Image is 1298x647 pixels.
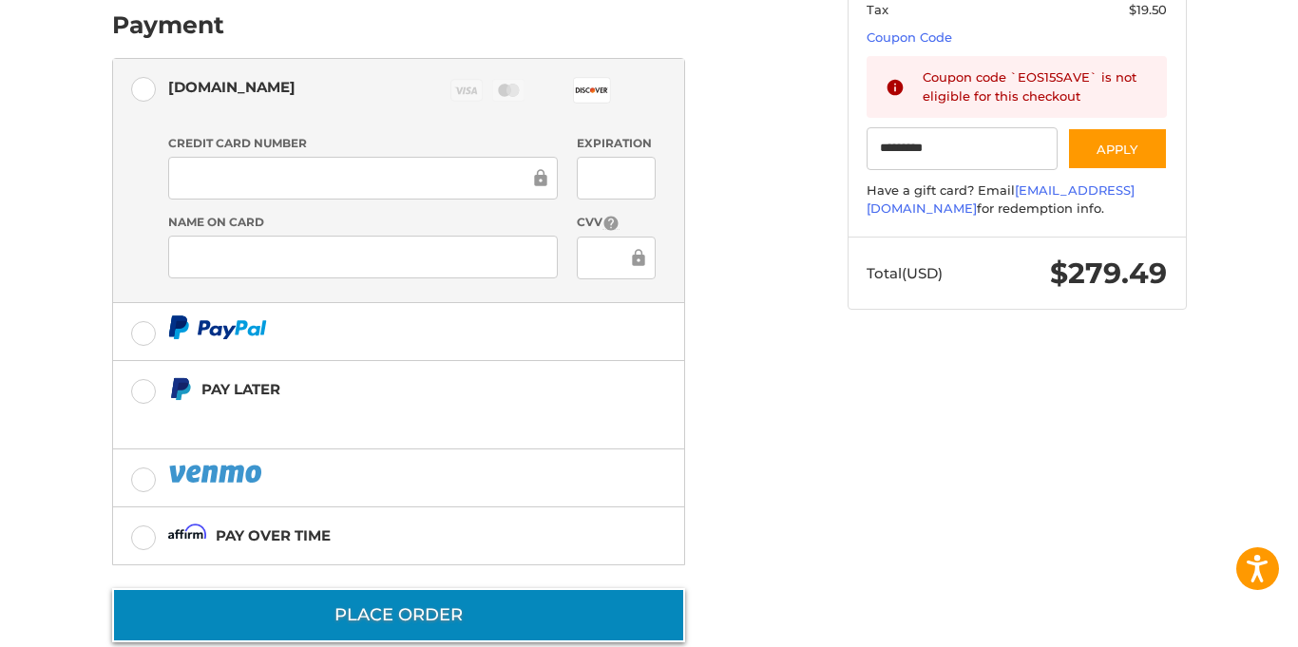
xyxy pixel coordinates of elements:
iframe: PayPal Message 1 [168,409,565,426]
div: Coupon code `EOS15SAVE` is not eligible for this checkout [923,68,1149,105]
span: Tax [867,2,888,17]
a: Coupon Code [867,29,952,45]
button: Place Order [112,588,685,642]
span: $19.50 [1129,2,1167,17]
input: Gift Certificate or Coupon Code [867,127,1058,170]
img: PayPal icon [168,462,265,485]
h2: Payment [112,10,224,40]
span: Total (USD) [867,264,943,282]
div: [DOMAIN_NAME] [168,71,296,103]
label: CVV [577,214,656,232]
div: Have a gift card? Email for redemption info. [867,181,1167,219]
label: Name on Card [168,214,558,231]
div: Pay Later [201,373,565,405]
label: Credit Card Number [168,135,558,152]
label: Expiration [577,135,656,152]
button: Apply [1067,127,1168,170]
span: $279.49 [1050,256,1167,291]
img: Pay Later icon [168,377,192,401]
div: Pay over time [216,520,331,551]
img: Affirm icon [168,523,206,547]
img: PayPal icon [168,315,267,339]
